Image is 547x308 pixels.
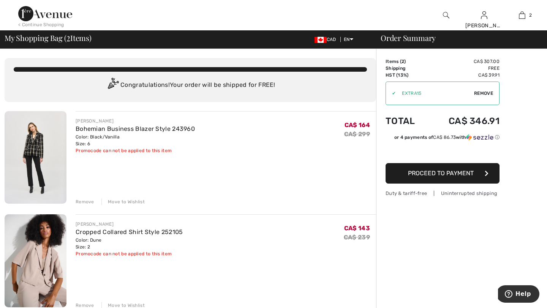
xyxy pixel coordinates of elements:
[481,11,487,20] img: My Info
[5,214,66,307] img: Cropped Collared Shirt Style 252105
[386,65,427,72] td: Shipping
[18,6,72,21] img: 1ère Avenue
[66,32,70,42] span: 2
[76,198,94,205] div: Remove
[466,134,493,141] img: Sezzle
[433,135,456,140] span: CA$ 86.73
[427,58,500,65] td: CA$ 307.00
[76,134,195,147] div: Color: Black/Vanilla Size: 6
[76,250,183,257] div: Promocode can not be applied to this item
[386,108,427,134] td: Total
[465,22,503,30] div: [PERSON_NAME]
[5,34,92,42] span: My Shopping Bag ( Items)
[76,221,183,228] div: [PERSON_NAME]
[344,225,370,232] span: CA$ 143
[481,11,487,19] a: Sign In
[76,147,195,154] div: Promocode can not be applied to this item
[344,130,370,138] s: CA$ 299
[427,65,500,72] td: Free
[386,72,427,79] td: HST (13%)
[344,37,353,42] span: EN
[394,134,500,141] div: or 4 payments of with
[402,59,404,64] span: 2
[386,143,500,160] iframe: PayPal-paypal
[315,37,327,43] img: Canadian Dollar
[105,78,120,93] img: Congratulation2.svg
[427,72,500,79] td: CA$ 39.91
[386,58,427,65] td: Items ( )
[76,125,195,132] a: Bohemian Business Blazer Style 243960
[315,37,339,42] span: CAD
[408,170,474,177] span: Proceed to Payment
[503,11,541,20] a: 2
[396,82,474,105] input: Promo code
[5,111,66,204] img: Bohemian Business Blazer Style 243960
[386,190,500,197] div: Duty & tariff-free | Uninterrupted shipping
[372,34,542,42] div: Order Summary
[386,134,500,143] div: or 4 payments ofCA$ 86.73withSezzle Click to learn more about Sezzle
[519,11,525,20] img: My Bag
[76,118,195,124] div: [PERSON_NAME]
[474,90,493,97] span: Remove
[386,90,396,97] div: ✔
[18,21,64,28] div: < Continue Shopping
[76,237,183,250] div: Color: Dune Size: 2
[529,12,532,19] span: 2
[344,234,370,241] s: CA$ 239
[14,78,367,93] div: Congratulations! Your order will be shipped for FREE!
[345,121,370,129] span: CA$ 164
[498,285,539,304] iframe: Opens a widget where you can find more information
[386,163,500,184] button: Proceed to Payment
[443,11,449,20] img: search the website
[427,108,500,134] td: CA$ 346.91
[76,228,183,236] a: Cropped Collared Shirt Style 252105
[101,198,145,205] div: Move to Wishlist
